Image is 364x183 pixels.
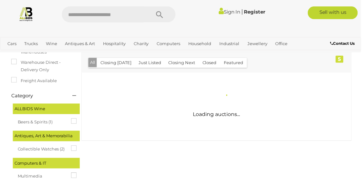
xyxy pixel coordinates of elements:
a: Industrial [219,39,244,49]
button: Closed [200,58,222,68]
span: Collectible Watches (2) [18,145,66,154]
a: Sell with us [310,6,361,19]
label: Warehouse Direct - Delivery Only [11,59,76,74]
label: Freight Available [11,78,57,85]
a: Office [275,39,293,49]
button: Closing [DATE] [98,58,136,68]
div: Antiques, Art & Memorabilia [13,132,80,142]
span: Loading auctions... [195,112,242,118]
span: | [244,8,245,15]
div: 5 [338,56,346,63]
h4: Category [11,94,63,99]
button: Just Listed [136,58,166,68]
b: Contact Us [333,41,358,46]
div: Computers & IT [13,159,80,170]
a: Sports [5,49,23,60]
a: Antiques & Art [63,39,98,49]
a: Sign In [221,9,243,15]
a: Contact Us [333,40,359,47]
a: Wine [44,39,60,49]
a: Register [246,9,267,15]
button: Search [145,6,177,23]
button: Featured [222,58,249,68]
a: Trucks [22,39,41,49]
a: Hospitality [101,39,129,49]
a: Household [187,39,216,49]
a: Cars [5,39,19,49]
a: Jewellery [247,39,272,49]
a: Charity [132,39,152,49]
a: Computers [155,39,184,49]
button: All [89,58,98,68]
span: Beers & Spirits (1) [18,118,66,127]
button: Closing Next [166,58,201,68]
a: [GEOGRAPHIC_DATA] [26,49,77,60]
img: Allbids.com.au [19,6,34,22]
div: ALLBIDS Wine [13,104,80,115]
